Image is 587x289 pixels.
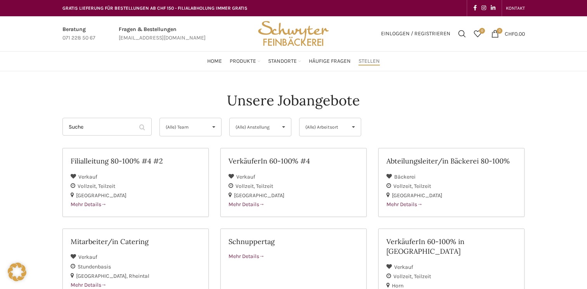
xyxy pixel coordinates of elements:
a: Infobox link [119,25,206,43]
span: Mehr Details [229,201,265,208]
span: Verkauf [78,254,97,260]
span: Häufige Fragen [309,58,351,65]
span: ▾ [276,118,291,136]
span: [GEOGRAPHIC_DATA] [76,273,129,279]
h2: VerkäuferIn 60-100% #4 [229,156,358,166]
a: Facebook social link [471,3,479,14]
a: Home [207,53,222,69]
h2: Mitarbeiter/in Catering [71,237,201,246]
span: Bäckerei [394,174,416,180]
span: Mehr Details [386,201,423,208]
span: Teilzeit [256,183,273,189]
a: 0 CHF0.00 [487,26,529,41]
div: Meine Wunschliste [470,26,485,41]
span: Horn [392,282,403,289]
span: Stundenbasis [78,263,111,270]
span: Stellen [358,58,380,65]
span: Home [207,58,222,65]
h2: Abteilungsleiter/in Bäckerei 80-100% [386,156,516,166]
a: Produkte [230,53,260,69]
span: Produkte [230,58,256,65]
span: 0 [479,28,485,34]
a: Stellen [358,53,380,69]
span: ▾ [206,118,221,136]
span: Standorte [268,58,297,65]
a: Einloggen / Registrieren [377,26,454,41]
a: KONTAKT [506,0,525,16]
span: ▾ [346,118,361,136]
span: CHF [505,30,514,37]
span: (Alle) Team [166,118,203,136]
span: [GEOGRAPHIC_DATA] [76,192,126,199]
span: Verkauf [78,174,97,180]
span: Teilzeit [414,273,431,280]
a: Standorte [268,53,301,69]
div: Main navigation [59,53,529,69]
input: Suche [62,118,152,136]
a: Suchen [454,26,470,41]
img: Bäckerei Schwyter [255,16,331,51]
span: (Alle) Arbeitsort [305,118,342,136]
h2: VerkäuferIn 60-100% in [GEOGRAPHIC_DATA] [386,237,516,256]
span: [GEOGRAPHIC_DATA] [392,192,442,199]
div: Secondary navigation [502,0,529,16]
span: Verkauf [394,264,413,270]
span: Verkauf [236,174,255,180]
span: Mehr Details [229,253,265,260]
a: Häufige Fragen [309,53,351,69]
a: Filialleitung 80-100% #4 #2 Verkauf Vollzeit Teilzeit [GEOGRAPHIC_DATA] Mehr Details [62,148,209,217]
span: Vollzeit [393,183,414,189]
h4: Unsere Jobangebote [227,91,360,110]
span: Vollzeit [235,183,256,189]
a: VerkäuferIn 60-100% #4 Verkauf Vollzeit Teilzeit [GEOGRAPHIC_DATA] Mehr Details [220,148,367,217]
span: GRATIS LIEFERUNG FÜR BESTELLUNGEN AB CHF 150 - FILIALABHOLUNG IMMER GRATIS [62,5,248,11]
a: 0 [470,26,485,41]
a: Linkedin social link [488,3,498,14]
span: Teilzeit [414,183,431,189]
span: Rheintal [129,273,149,279]
h2: Schnuppertag [229,237,358,246]
span: Mehr Details [71,282,107,288]
span: (Alle) Anstellung [235,118,272,136]
span: [GEOGRAPHIC_DATA] [234,192,284,199]
bdi: 0.00 [505,30,525,37]
span: KONTAKT [506,5,525,11]
span: Teilzeit [98,183,115,189]
a: Site logo [255,30,331,36]
span: Mehr Details [71,201,107,208]
span: Vollzeit [393,273,414,280]
a: Instagram social link [479,3,488,14]
span: Einloggen / Registrieren [381,31,450,36]
span: 0 [497,28,502,34]
a: Infobox link [62,25,95,43]
h2: Filialleitung 80-100% #4 #2 [71,156,201,166]
span: Vollzeit [78,183,98,189]
a: Abteilungsleiter/in Bäckerei 80-100% Bäckerei Vollzeit Teilzeit [GEOGRAPHIC_DATA] Mehr Details [378,148,525,217]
